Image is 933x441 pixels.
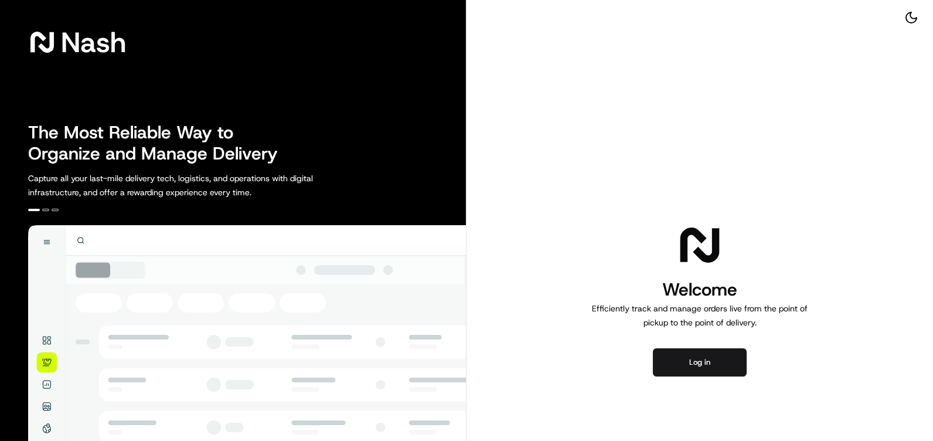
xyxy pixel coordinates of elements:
[61,30,126,54] span: Nash
[28,122,291,164] h2: The Most Reliable Way to Organize and Manage Delivery
[653,348,747,376] button: Log in
[587,301,812,330] p: Efficiently track and manage orders live from the point of pickup to the point of delivery.
[587,278,812,301] h1: Welcome
[28,171,366,199] p: Capture all your last-mile delivery tech, logistics, and operations with digital infrastructure, ...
